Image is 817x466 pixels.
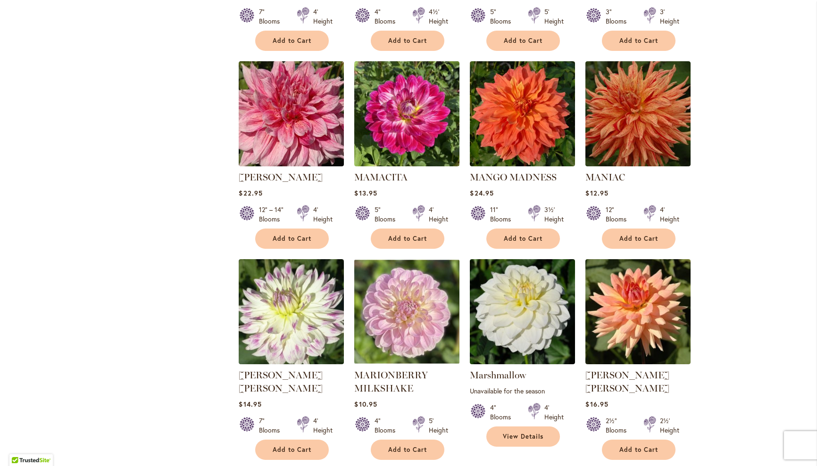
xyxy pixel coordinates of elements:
iframe: Launch Accessibility Center [7,433,33,459]
div: 7" Blooms [259,416,285,435]
div: 4' Height [313,7,333,26]
button: Add to Cart [371,229,444,249]
span: $22.95 [239,188,262,197]
span: Add to Cart [504,37,542,45]
a: [PERSON_NAME] [PERSON_NAME] [585,369,669,394]
span: $13.95 [354,188,377,197]
div: 5' Height [429,416,448,435]
img: Marshmallow [470,259,575,364]
div: 5" Blooms [490,7,517,26]
a: Mango Madness [470,159,575,168]
a: [PERSON_NAME] [PERSON_NAME] [239,369,323,394]
div: 4½' Height [429,7,448,26]
span: View Details [503,433,543,441]
button: Add to Cart [371,440,444,460]
span: Add to Cart [273,446,311,454]
a: Maniac [585,159,691,168]
a: MANIAC [585,172,625,183]
div: 11" Blooms [490,205,517,224]
span: Add to Cart [619,446,658,454]
a: Marshmallow [470,369,526,381]
div: 7" Blooms [259,7,285,26]
button: Add to Cart [371,31,444,51]
span: $14.95 [239,400,261,409]
a: MAKI [239,159,344,168]
a: MAMACITA [354,172,408,183]
span: Add to Cart [388,37,427,45]
a: MARGARET ELLEN [239,357,344,366]
span: Add to Cart [273,235,311,243]
img: Maniac [585,61,691,166]
a: View Details [486,426,560,447]
div: 4' Height [660,205,679,224]
div: 3" Blooms [606,7,632,26]
div: 2½" Blooms [606,416,632,435]
img: MAKI [239,61,344,166]
span: Add to Cart [273,37,311,45]
button: Add to Cart [255,440,329,460]
a: MARIONBERRY MILKSHAKE [354,369,428,394]
div: 4' Height [313,416,333,435]
div: 3½' Height [544,205,564,224]
button: Add to Cart [255,31,329,51]
button: Add to Cart [255,229,329,249]
a: MARIONBERRY MILKSHAKE [354,357,459,366]
span: Add to Cart [504,235,542,243]
div: 12" Blooms [606,205,632,224]
span: $16.95 [585,400,608,409]
div: 4" Blooms [490,403,517,422]
span: Add to Cart [388,235,427,243]
span: $12.95 [585,188,608,197]
div: 4' Height [313,205,333,224]
span: Add to Cart [619,37,658,45]
div: 4" Blooms [375,7,401,26]
button: Add to Cart [602,31,675,51]
div: 3' Height [660,7,679,26]
button: Add to Cart [602,440,675,460]
div: 5' Height [544,7,564,26]
span: Add to Cart [619,235,658,243]
div: 4' Height [544,403,564,422]
img: Mango Madness [470,61,575,166]
div: 4' Height [429,205,448,224]
span: Add to Cart [388,446,427,454]
div: 4" Blooms [375,416,401,435]
a: Marshmallow [470,357,575,366]
button: Add to Cart [486,229,560,249]
div: 2½' Height [660,416,679,435]
span: $10.95 [354,400,377,409]
p: Unavailable for the season [470,386,575,395]
img: Mary Jo [585,259,691,364]
img: MARIONBERRY MILKSHAKE [354,259,459,364]
button: Add to Cart [486,31,560,51]
button: Add to Cart [602,229,675,249]
img: Mamacita [354,61,459,166]
a: [PERSON_NAME] [239,172,323,183]
div: 5" Blooms [375,205,401,224]
div: 12" – 14" Blooms [259,205,285,224]
a: Mamacita [354,159,459,168]
a: MANGO MADNESS [470,172,557,183]
img: MARGARET ELLEN [239,259,344,364]
a: Mary Jo [585,357,691,366]
span: $24.95 [470,188,493,197]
